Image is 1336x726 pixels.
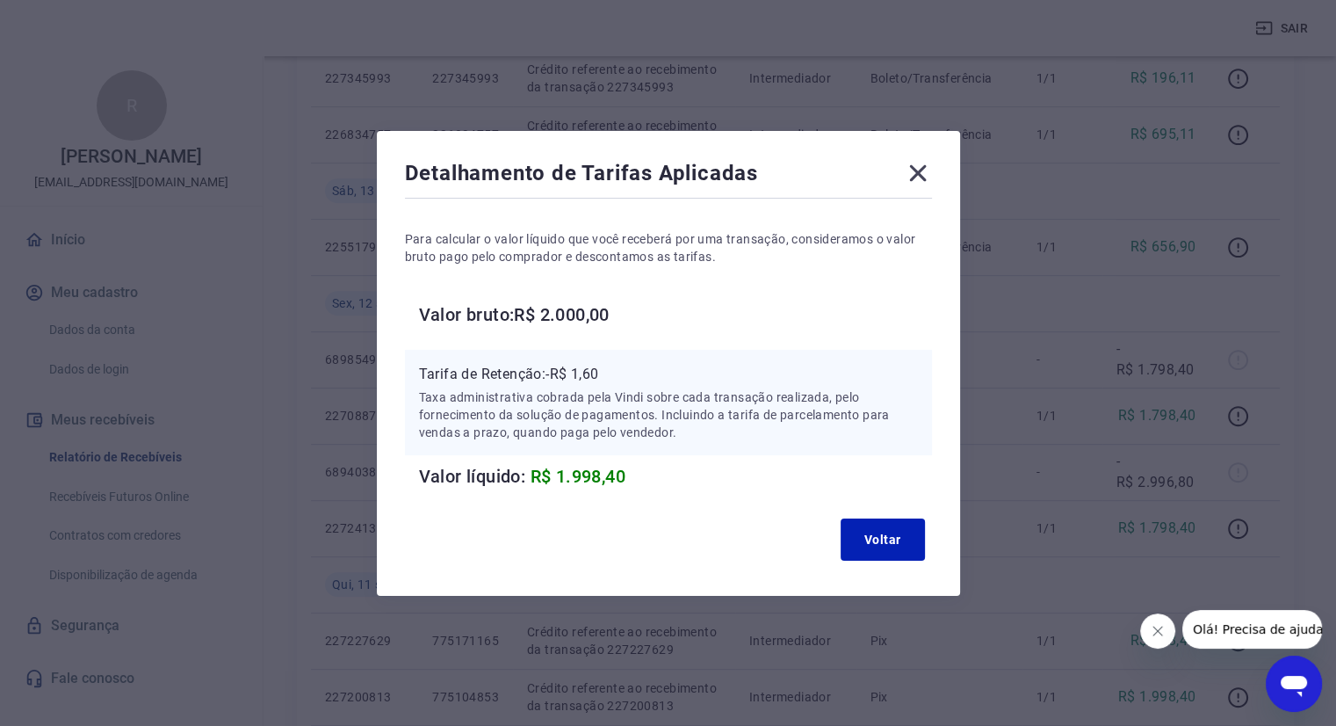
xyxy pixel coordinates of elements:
p: Tarifa de Retenção: -R$ 1,60 [419,364,918,385]
span: R$ 1.998,40 [531,466,625,487]
iframe: Fechar mensagem [1140,613,1175,649]
span: Olá! Precisa de ajuda? [11,12,148,26]
iframe: Mensagem da empresa [1182,610,1322,649]
p: Para calcular o valor líquido que você receberá por uma transação, consideramos o valor bruto pag... [405,230,932,265]
h6: Valor líquido: [419,462,932,490]
h6: Valor bruto: R$ 2.000,00 [419,301,932,329]
button: Voltar [841,519,925,561]
iframe: Botão para abrir a janela de mensagens [1266,656,1322,712]
p: Taxa administrativa cobrada pela Vindi sobre cada transação realizada, pelo fornecimento da soluç... [419,388,918,441]
div: Detalhamento de Tarifas Aplicadas [405,159,932,194]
